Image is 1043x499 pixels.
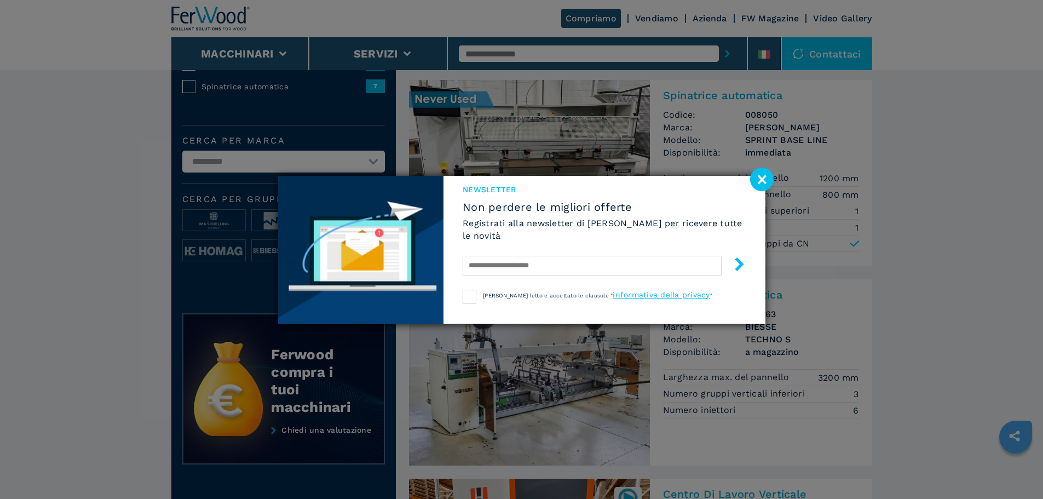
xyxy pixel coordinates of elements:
img: Newsletter image [278,176,444,324]
a: informativa della privacy [613,290,710,299]
span: Non perdere le migliori offerte [463,200,746,214]
span: " [710,292,712,299]
h6: Registrati alla newsletter di [PERSON_NAME] per ricevere tutte le novità [463,217,746,242]
span: [PERSON_NAME] letto e accettato le clausole " [483,292,613,299]
button: submit-button [722,253,746,279]
span: NEWSLETTER [463,184,746,195]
